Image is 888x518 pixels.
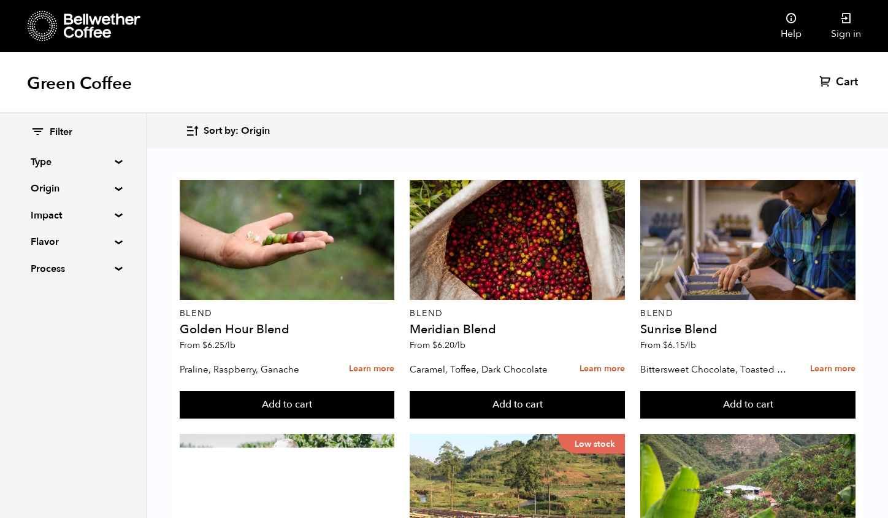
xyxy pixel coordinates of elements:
a: Learn more [580,356,625,382]
p: Blend [640,309,855,318]
bdi: 6.25 [202,339,235,351]
span: From [410,339,465,351]
span: Sort by: Origin [204,125,270,138]
h4: Meridian Blend [410,323,625,336]
span: Cart [836,75,858,90]
span: From [640,339,696,351]
a: Learn more [810,356,855,382]
bdi: 6.15 [663,339,696,351]
span: /lb [454,339,465,351]
p: Blend [410,309,625,318]
button: Add to cart [640,391,855,419]
summary: Flavor [31,234,115,249]
button: Sort by: Origin [185,117,270,145]
span: $ [202,339,207,351]
summary: Impact [31,208,115,223]
button: Add to cart [410,391,625,419]
button: Add to cart [180,391,395,419]
h1: Green Coffee [27,72,132,95]
span: $ [663,339,668,351]
span: /lb [224,339,235,351]
summary: Type [31,155,115,169]
span: From [180,339,235,351]
h4: Sunrise Blend [640,323,855,336]
h4: Golden Hour Blend [180,323,395,336]
summary: Process [31,261,115,276]
bdi: 6.20 [432,339,465,351]
summary: Origin [31,181,115,196]
p: Praline, Raspberry, Ganache [180,360,326,379]
p: Bittersweet Chocolate, Toasted Marshmallow, Candied Orange, Praline [640,360,787,379]
a: Learn more [349,356,394,382]
p: Caramel, Toffee, Dark Chocolate [410,360,556,379]
span: Filter [50,126,72,139]
span: /lb [685,339,696,351]
span: $ [432,339,437,351]
p: Low stock [557,434,625,454]
a: Cart [819,75,861,90]
p: Blend [180,309,395,318]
